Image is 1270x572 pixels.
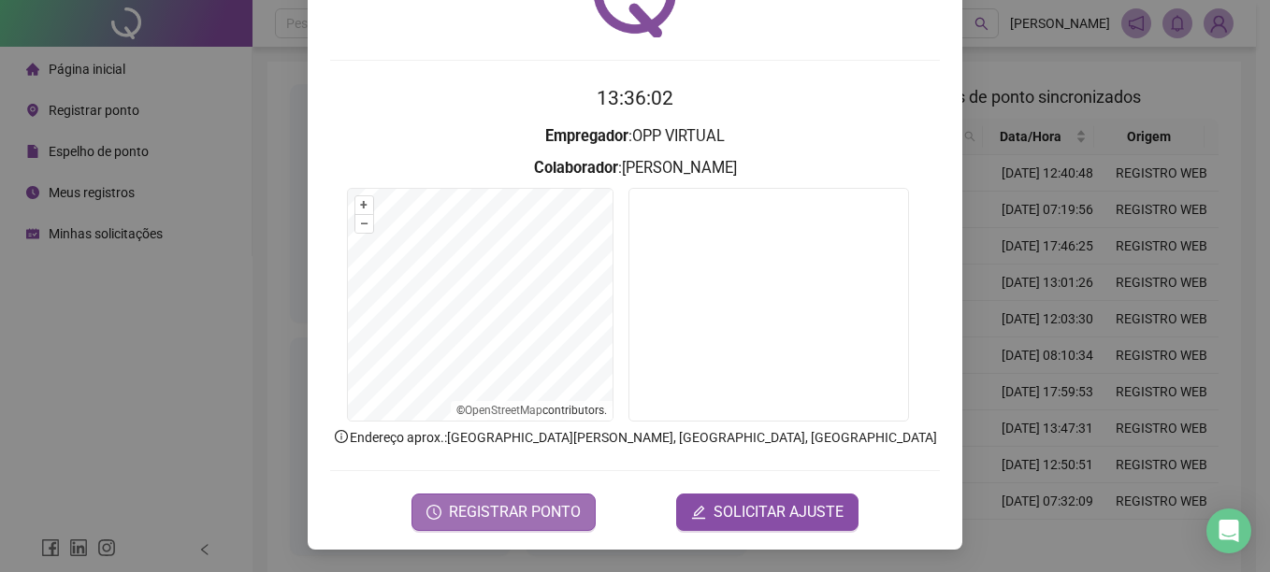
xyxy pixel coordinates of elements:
[411,493,596,531] button: REGISTRAR PONTO
[426,505,441,520] span: clock-circle
[355,215,373,233] button: –
[330,124,940,149] h3: : OPP VIRTUAL
[333,428,350,445] span: info-circle
[330,427,940,448] p: Endereço aprox. : [GEOGRAPHIC_DATA][PERSON_NAME], [GEOGRAPHIC_DATA], [GEOGRAPHIC_DATA]
[355,196,373,214] button: +
[691,505,706,520] span: edit
[597,87,673,109] time: 13:36:02
[456,404,607,417] li: © contributors.
[449,501,581,523] span: REGISTRAR PONTO
[465,404,542,417] a: OpenStreetMap
[676,493,859,531] button: editSOLICITAR AJUSTE
[1206,508,1251,553] div: Open Intercom Messenger
[534,159,618,177] strong: Colaborador
[330,156,940,180] h3: : [PERSON_NAME]
[545,127,628,145] strong: Empregador
[714,501,844,523] span: SOLICITAR AJUSTE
